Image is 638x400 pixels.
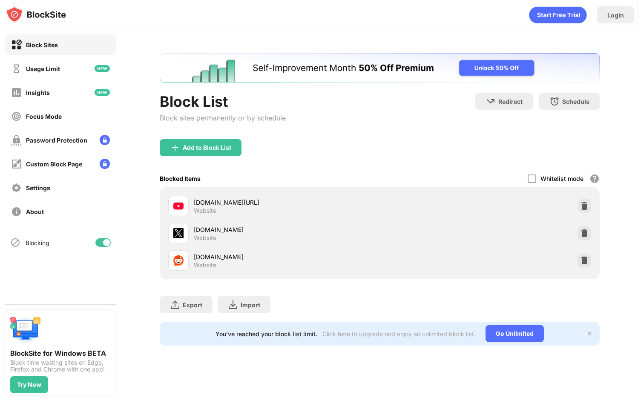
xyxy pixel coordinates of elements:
[194,261,216,269] div: Website
[11,159,22,169] img: customize-block-page-off.svg
[160,53,600,83] iframe: Banner
[10,359,111,373] div: Block time wasting sites on Edge, Firefox and Chrome with one app!
[10,315,41,346] img: push-desktop.svg
[11,206,22,217] img: about-off.svg
[26,184,50,191] div: Settings
[95,65,110,72] img: new-icon.svg
[529,6,587,23] div: animation
[194,198,380,207] div: [DOMAIN_NAME][URL]
[607,11,624,19] div: Login
[183,301,202,309] div: Export
[26,89,50,96] div: Insights
[26,239,49,246] div: Blocking
[10,237,20,248] img: blocking-icon.svg
[95,89,110,96] img: new-icon.svg
[26,113,62,120] div: Focus Mode
[194,234,216,242] div: Website
[173,255,184,266] img: favicons
[486,325,544,342] div: Go Unlimited
[498,98,523,105] div: Redirect
[160,175,201,182] div: Blocked Items
[6,6,66,23] img: logo-blocksite.svg
[241,301,260,309] div: Import
[173,201,184,211] img: favicons
[11,40,22,50] img: block-on.svg
[10,349,111,357] div: BlockSite for Windows BETA
[173,228,184,238] img: favicons
[26,208,44,215] div: About
[194,225,380,234] div: [DOMAIN_NAME]
[11,183,22,193] img: settings-off.svg
[160,93,286,110] div: Block List
[11,63,22,74] img: time-usage-off.svg
[216,330,317,337] div: You’ve reached your block list limit.
[11,111,22,122] img: focus-off.svg
[26,160,82,168] div: Custom Block Page
[586,330,593,337] img: x-button.svg
[322,330,475,337] div: Click here to upgrade and enjoy an unlimited block list.
[194,252,380,261] div: [DOMAIN_NAME]
[11,87,22,98] img: insights-off.svg
[26,137,87,144] div: Password Protection
[183,144,231,151] div: Add to Block List
[562,98,589,105] div: Schedule
[194,207,216,214] div: Website
[11,135,22,146] img: password-protection-off.svg
[26,65,60,72] div: Usage Limit
[26,41,58,49] div: Block Sites
[17,381,41,388] div: Try Now
[100,135,110,145] img: lock-menu.svg
[540,175,583,182] div: Whitelist mode
[100,159,110,169] img: lock-menu.svg
[160,114,286,122] div: Block sites permanently or by schedule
